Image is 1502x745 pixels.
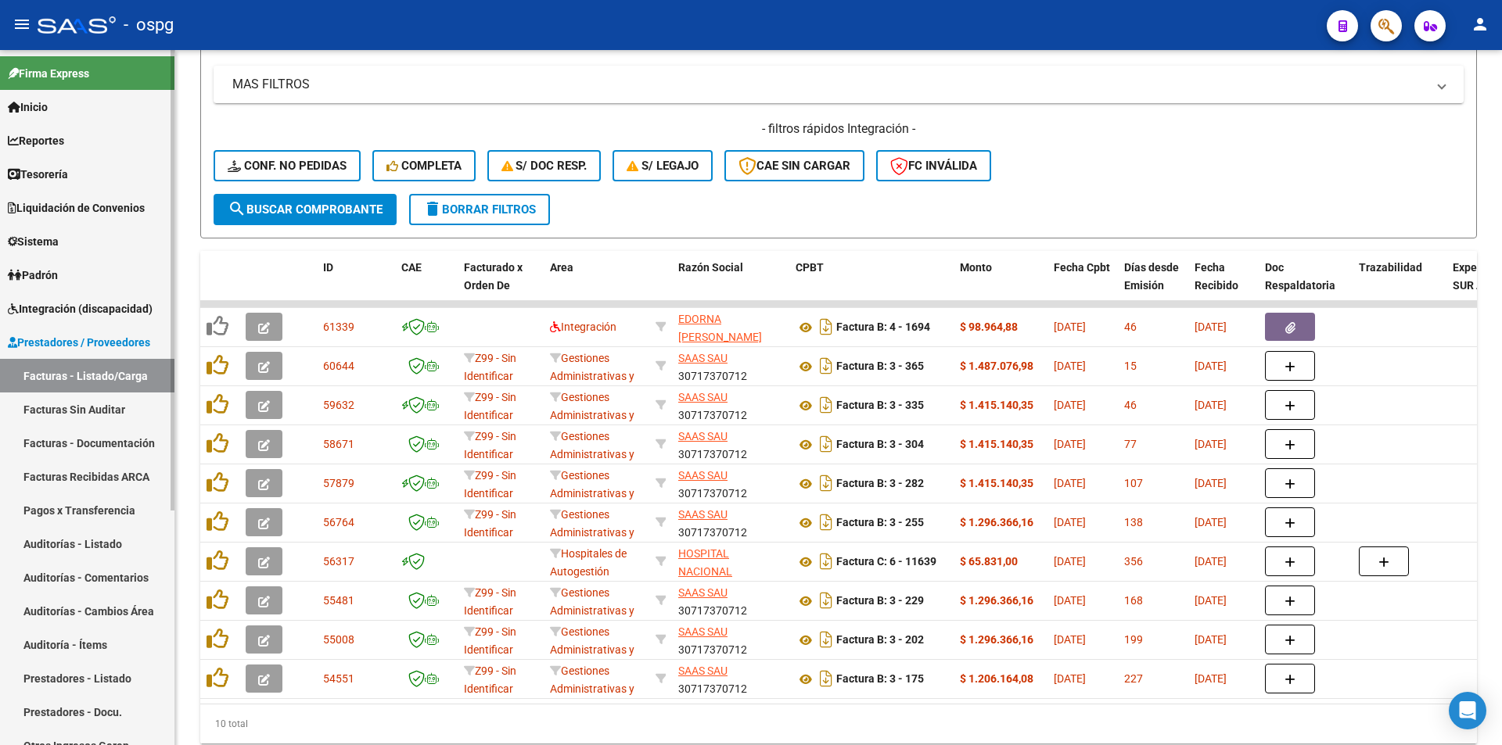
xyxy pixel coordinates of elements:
span: Z99 - Sin Identificar [464,586,516,617]
span: [DATE] [1195,633,1227,646]
button: Buscar Comprobante [214,194,397,225]
button: S/ Doc Resp. [487,150,602,181]
span: Padrón [8,267,58,284]
span: [DATE] [1054,477,1086,489]
i: Descargar documento [816,549,836,574]
div: 30635976809 [678,545,783,578]
span: 56317 [323,555,354,568]
datatable-header-cell: Facturado x Orden De [458,251,544,320]
span: Fecha Cpbt [1054,261,1110,274]
span: Gestiones Administrativas y Otros [550,664,634,713]
span: [DATE] [1195,516,1227,528]
span: Reportes [8,132,64,149]
span: 54551 [323,672,354,685]
span: Días desde Emisión [1124,261,1179,292]
span: SAAS SAU [678,352,728,364]
i: Descargar documento [816,432,836,457]
span: CPBT [796,261,824,274]
strong: $ 1.487.076,98 [960,360,1033,372]
span: FC Inválida [890,159,977,173]
mat-icon: delete [423,199,442,218]
span: [DATE] [1195,672,1227,685]
datatable-header-cell: ID [317,251,395,320]
span: Doc Respaldatoria [1265,261,1335,292]
span: - ospg [124,8,174,42]
i: Descargar documento [816,588,836,613]
div: 30717370712 [678,389,783,421]
datatable-header-cell: Fecha Cpbt [1047,251,1118,320]
datatable-header-cell: Doc Respaldatoria [1259,251,1353,320]
strong: $ 1.415.140,35 [960,399,1033,411]
strong: Factura B: 3 - 175 [836,673,924,686]
strong: $ 1.415.140,35 [960,477,1033,489]
span: SAAS SAU [678,586,728,599]
span: SAAS SAU [678,469,728,482]
span: 46 [1124,321,1137,333]
datatable-header-cell: Razón Social [672,251,789,320]
span: Conf. no pedidas [228,159,347,173]
strong: Factura C: 6 - 11639 [836,556,936,568]
span: SAAS SAU [678,430,728,442]
span: Prestadores / Proveedores [8,334,150,351]
span: Z99 - Sin Identificar [464,625,516,656]
span: 227 [1124,672,1143,685]
strong: $ 1.206.164,08 [960,672,1033,685]
span: Fecha Recibido [1195,261,1238,292]
span: Integración (discapacidad) [8,300,153,317]
button: S/ legajo [613,150,713,181]
div: 30717370712 [678,428,783,460]
span: Z99 - Sin Identificar [464,430,516,460]
strong: $ 65.831,00 [960,555,1018,568]
strong: $ 1.296.366,16 [960,516,1033,528]
i: Descargar documento [816,666,836,691]
span: [DATE] [1195,594,1227,607]
span: Sistema [8,233,59,250]
span: [DATE] [1195,438,1227,450]
span: Trazabilidad [1359,261,1422,274]
span: Hospitales de Autogestión [550,547,627,578]
button: Completa [372,150,476,181]
strong: Factura B: 3 - 202 [836,634,924,647]
span: [DATE] [1054,399,1086,411]
span: [DATE] [1195,360,1227,372]
span: 60644 [323,360,354,372]
span: [DATE] [1054,438,1086,450]
span: Borrar Filtros [423,202,536,217]
datatable-header-cell: CPBT [789,251,954,320]
span: [DATE] [1054,360,1086,372]
span: Facturado x Orden De [464,261,523,292]
span: 57879 [323,477,354,489]
span: 107 [1124,477,1143,489]
datatable-header-cell: CAE [395,251,458,320]
span: SAAS SAU [678,664,728,677]
span: SAAS SAU [678,391,728,403]
i: Descargar documento [816,353,836,378]
strong: $ 1.296.366,16 [960,633,1033,646]
mat-icon: person [1471,15,1489,34]
span: S/ Doc Resp. [501,159,588,173]
strong: Factura B: 3 - 335 [836,399,924,412]
button: Borrar Filtros [409,194,550,225]
i: Descargar documento [816,392,836,417]
span: 77 [1124,438,1137,450]
datatable-header-cell: Area [544,251,649,320]
strong: Factura B: 4 - 1694 [836,321,930,334]
span: 168 [1124,594,1143,607]
span: [DATE] [1054,321,1086,333]
span: [DATE] [1054,516,1086,528]
datatable-header-cell: Trazabilidad [1353,251,1446,320]
span: Firma Express [8,65,89,82]
div: 30717370712 [678,506,783,539]
span: [DATE] [1195,555,1227,568]
span: 199 [1124,633,1143,646]
i: Descargar documento [816,471,836,496]
span: 55481 [323,594,354,607]
div: 30717370712 [678,623,783,656]
mat-panel-title: MAS FILTROS [232,76,1426,93]
strong: $ 1.415.140,35 [960,438,1033,450]
span: [DATE] [1054,594,1086,607]
span: [DATE] [1195,477,1227,489]
button: FC Inválida [876,150,991,181]
span: 46 [1124,399,1137,411]
strong: $ 98.964,88 [960,321,1018,333]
